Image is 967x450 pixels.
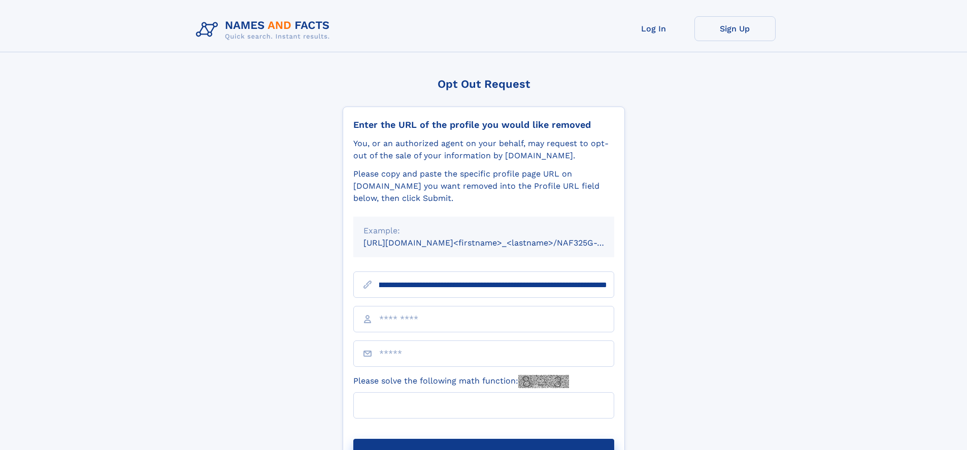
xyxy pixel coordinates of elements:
[353,137,614,162] div: You, or an authorized agent on your behalf, may request to opt-out of the sale of your informatio...
[353,375,569,388] label: Please solve the following math function:
[343,78,625,90] div: Opt Out Request
[192,16,338,44] img: Logo Names and Facts
[363,238,633,248] small: [URL][DOMAIN_NAME]<firstname>_<lastname>/NAF325G-xxxxxxxx
[353,168,614,204] div: Please copy and paste the specific profile page URL on [DOMAIN_NAME] you want removed into the Pr...
[363,225,604,237] div: Example:
[694,16,776,41] a: Sign Up
[353,119,614,130] div: Enter the URL of the profile you would like removed
[613,16,694,41] a: Log In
